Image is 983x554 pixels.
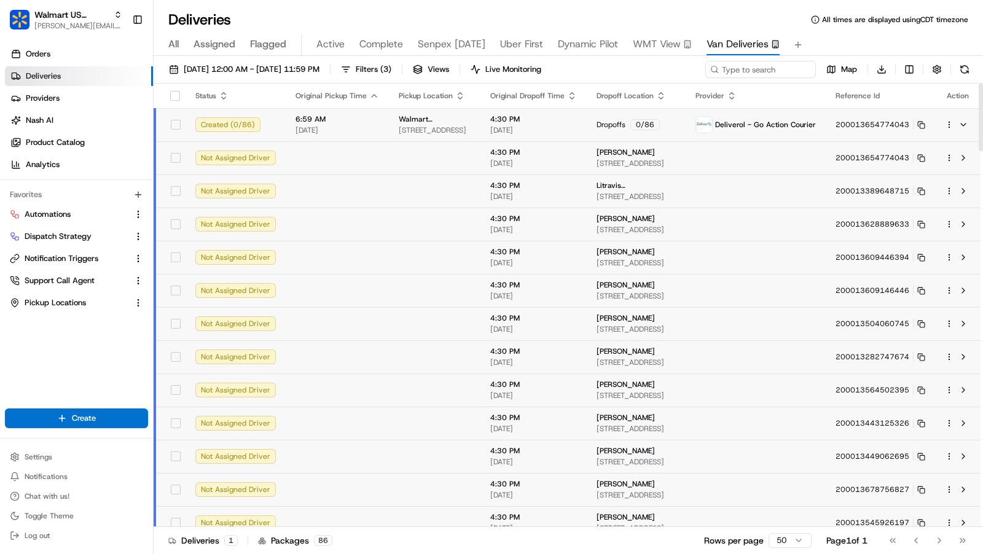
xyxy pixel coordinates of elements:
a: Deliveries [5,66,153,86]
span: • [102,223,106,233]
span: Log out [25,531,50,540]
span: Active [316,37,345,52]
span: [DATE] [490,125,577,135]
button: 200013564502395 [836,385,925,395]
span: All [168,37,179,52]
span: Orders [26,49,50,60]
span: [STREET_ADDRESS] [597,324,676,334]
span: Litravis [PERSON_NAME] [597,181,676,190]
span: All times are displayed using CDT timezone [822,15,968,25]
button: Map [821,61,863,78]
span: [STREET_ADDRESS] [597,225,676,235]
button: Create [5,408,148,428]
a: Analytics [5,155,153,174]
span: [PERSON_NAME] [597,479,655,489]
span: Pylon [122,304,149,313]
span: [DATE] [490,424,577,434]
span: Views [428,64,449,75]
span: Deliveries [26,71,61,82]
img: Walmart US Stores [10,10,29,29]
button: 200013443125326 [836,418,925,428]
button: Walmart US Stores [34,9,109,21]
span: 4:30 PM [490,147,577,157]
button: 200013654774043 [836,120,925,130]
span: 4:30 PM [490,479,577,489]
span: [PERSON_NAME] [597,214,655,224]
button: Notifications [5,468,148,485]
span: [DATE] [490,225,577,235]
span: Filters [356,64,391,75]
span: [PERSON_NAME] [38,223,100,233]
img: 9188753566659_6852d8bf1fb38e338040_72.png [26,117,48,139]
span: unihopllc [38,190,71,200]
button: Live Monitoring [465,61,547,78]
span: [DATE] [490,523,577,533]
span: Chat with us! [25,491,69,501]
span: Providers [26,93,60,104]
span: [DATE] [490,457,577,467]
span: Senpex [DATE] [418,37,485,52]
span: [PERSON_NAME] [597,346,655,356]
span: Flagged [250,37,286,52]
span: [PERSON_NAME][EMAIL_ADDRESS][DOMAIN_NAME] [34,21,122,31]
span: [STREET_ADDRESS] [597,457,676,467]
a: Pickup Locations [10,297,128,308]
button: 200013628889633 [836,219,925,229]
span: Automations [25,209,71,220]
button: Views [407,61,455,78]
span: 4:30 PM [490,181,577,190]
span: Deliverol - Go Action Courier [715,120,816,130]
div: 💻 [104,275,114,285]
button: 200013389648715 [836,186,925,196]
button: 200013609446394 [836,252,925,262]
div: Packages [258,534,332,547]
img: profile_deliverol_nashtms.png [696,117,712,133]
span: [PERSON_NAME] [597,380,655,389]
span: [PERSON_NAME] [597,247,655,257]
div: 1 [224,535,238,546]
span: [STREET_ADDRESS] [597,158,676,168]
button: See all [190,157,224,171]
button: 200013449062695 [836,451,925,461]
div: Page 1 of 1 [826,534,867,547]
span: ( 3 ) [380,64,391,75]
button: 200013545926197 [836,518,925,528]
img: Charles Folsom [12,211,32,231]
button: Start new chat [209,120,224,135]
span: Original Dropoff Time [490,91,565,101]
span: [DATE] [490,490,577,500]
button: 200013654774043 [836,153,925,163]
a: Support Call Agent [10,275,128,286]
span: [PERSON_NAME] [597,413,655,423]
a: Automations [10,209,128,220]
input: Clear [32,79,203,92]
div: We're available if you need us! [55,129,169,139]
span: [STREET_ADDRESS] [597,258,676,268]
span: [DATE] [490,291,577,301]
button: Log out [5,527,148,544]
div: 📗 [12,275,22,285]
span: [STREET_ADDRESS] [597,490,676,500]
span: Pickup Locations [25,297,86,308]
button: 200013282747674 [836,352,925,362]
span: 4:30 PM [490,380,577,389]
button: Chat with us! [5,488,148,505]
span: Dynamic Pilot [558,37,618,52]
span: [DATE] [490,357,577,367]
span: 4:30 PM [490,413,577,423]
span: Live Monitoring [485,64,541,75]
span: [DATE] [490,192,577,201]
span: API Documentation [116,274,197,286]
a: Dispatch Strategy [10,231,128,242]
span: 4:30 PM [490,346,577,356]
span: [DATE] 12:00 AM - [DATE] 11:59 PM [184,64,319,75]
div: 0 / 86 [630,119,660,130]
span: Nash AI [26,115,53,126]
img: Nash [12,12,37,36]
button: 200013678756827 [836,485,925,494]
span: [STREET_ADDRESS] [597,523,676,533]
span: Dispatch Strategy [25,231,92,242]
span: • [74,190,78,200]
button: Dispatch Strategy [5,227,148,246]
span: [PERSON_NAME] [597,147,655,157]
